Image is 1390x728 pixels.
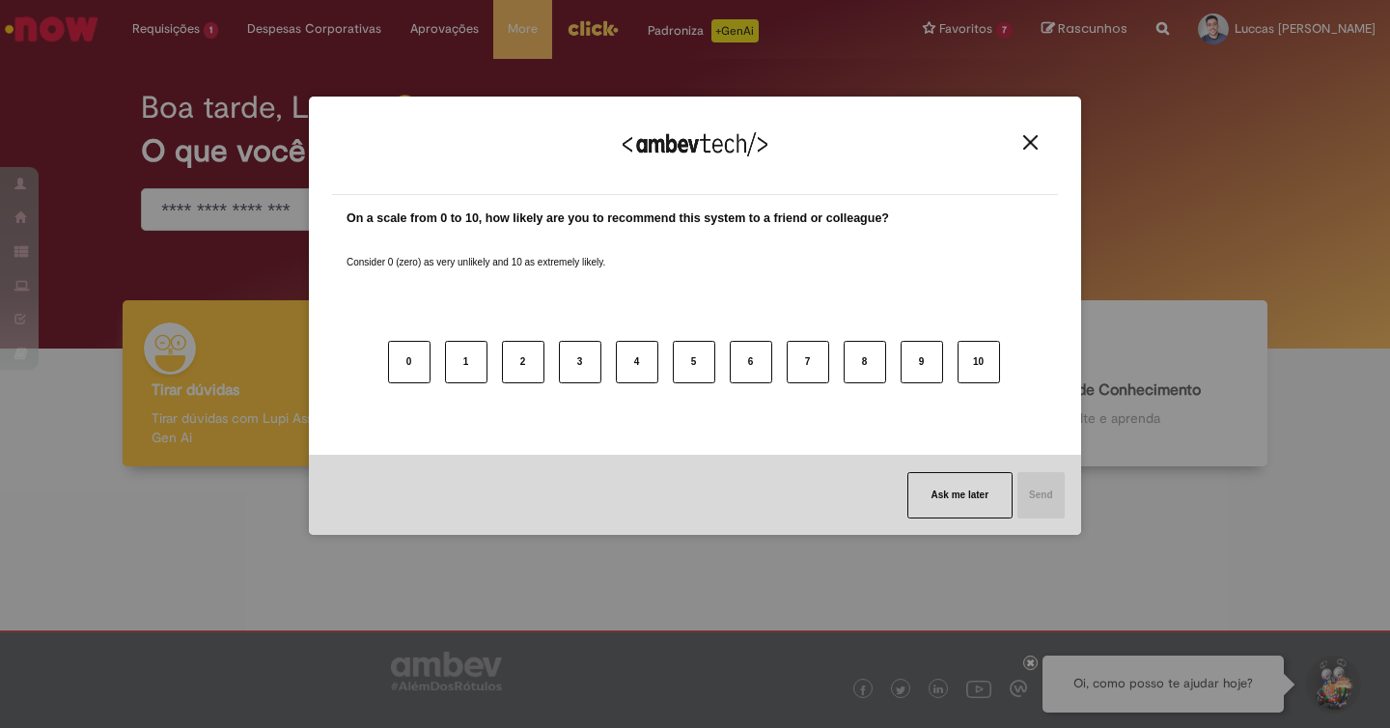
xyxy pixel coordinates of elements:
button: 8 [844,341,886,383]
button: 7 [787,341,829,383]
button: 10 [958,341,1000,383]
label: Consider 0 (zero) as very unlikely and 10 as extremely likely. [347,233,605,269]
button: 0 [388,341,431,383]
button: 3 [559,341,601,383]
button: 2 [502,341,544,383]
img: Logo Ambevtech [623,132,767,156]
button: 1 [445,341,487,383]
label: On a scale from 0 to 10, how likely are you to recommend this system to a friend or colleague? [347,210,889,228]
button: 4 [616,341,658,383]
button: 5 [673,341,715,383]
button: Ask me later [907,472,1013,518]
button: 9 [901,341,943,383]
button: 6 [730,341,772,383]
img: Close [1023,135,1038,150]
button: Close [1017,134,1043,151]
